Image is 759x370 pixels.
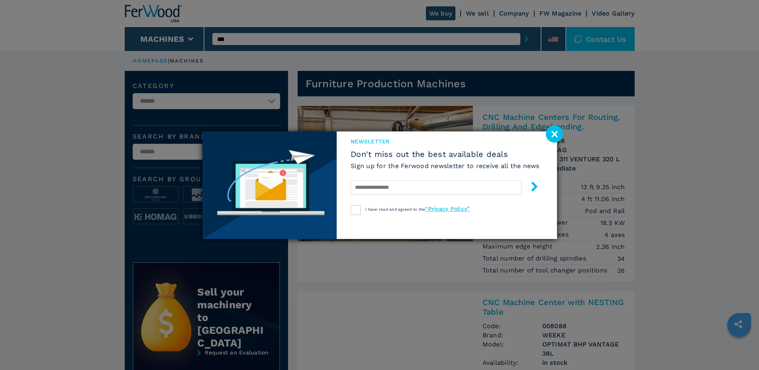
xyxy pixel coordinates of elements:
[365,207,470,211] span: I have read and agreed to the
[522,178,539,197] button: submit-button
[351,161,539,170] h6: Sign up for the Ferwood newsletter to receive all the news
[425,206,470,212] a: “Privacy Policy”
[202,131,337,239] img: Newsletter image
[351,137,539,145] span: newsletter
[351,149,539,159] span: Don't miss out the best available deals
